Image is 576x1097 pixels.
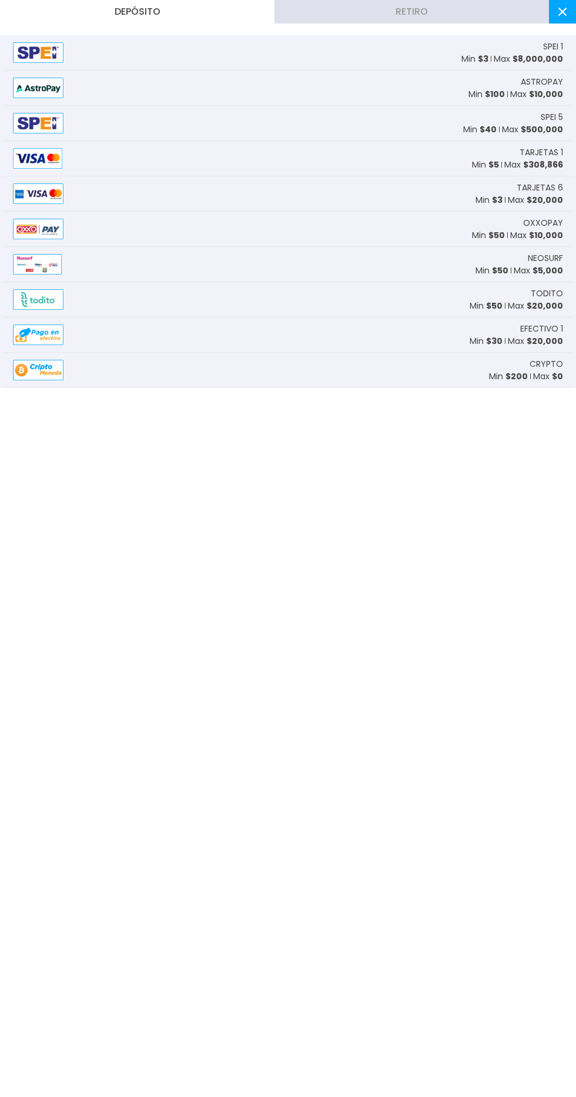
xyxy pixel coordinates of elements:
p: Min [489,370,528,383]
p: Max [508,194,563,206]
p: Max [494,53,563,65]
p: Min [468,88,505,101]
img: Alipay [13,113,63,133]
p: Min [472,159,499,171]
img: Alipay [13,219,63,239]
span: CRYPTO [530,358,563,370]
img: Alipay [13,289,63,310]
span: $ 50 [492,265,508,276]
p: Max [510,229,563,242]
p: Max [508,300,563,312]
span: $ 40 [480,123,497,135]
span: NEOSURF [528,252,563,265]
p: Min [463,123,497,136]
span: $ 20,000 [527,194,563,206]
p: Max [508,335,563,347]
span: $ 5,000 [533,265,563,276]
span: $ 50 [488,229,505,241]
p: Max [514,265,563,277]
span: $ 8,000,000 [513,53,563,65]
img: Alipay [13,78,63,98]
img: Alipay [13,183,63,204]
span: EFECTIVO 1 [520,323,563,335]
p: Min [475,265,508,277]
img: Alipay [13,254,62,275]
span: $ 10,000 [529,229,563,241]
p: Max [502,123,563,136]
img: Alipay [13,325,63,345]
p: Min [461,53,488,65]
span: $ 20,000 [527,335,563,347]
span: ASTROPAY [521,76,563,88]
p: Min [475,194,503,206]
p: Max [510,88,563,101]
span: $ 3 [492,194,503,206]
span: $ 10,000 [529,88,563,100]
span: TARJETAS 6 [517,182,563,194]
span: TODITO [531,287,563,300]
span: $ 50 [486,300,503,312]
span: $ 308,866 [523,159,563,170]
span: $ 0 [552,370,563,382]
img: Alipay [13,360,63,380]
span: $ 500,000 [521,123,563,135]
span: SPEI 5 [541,111,563,123]
span: $ 30 [486,335,503,347]
span: $ 100 [485,88,505,100]
p: Max [504,159,563,171]
span: OXXOPAY [523,217,563,229]
span: $ 3 [478,53,488,65]
span: $ 200 [505,370,528,382]
p: Min [470,335,503,347]
span: TARJETAS 1 [520,146,563,159]
p: Min [470,300,503,312]
img: Alipay [13,42,63,63]
span: SPEI 1 [543,41,563,53]
span: $ 5 [488,159,499,170]
span: $ 20,000 [527,300,563,312]
img: Alipay [13,148,62,169]
p: Min [472,229,505,242]
p: Max [533,370,563,383]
